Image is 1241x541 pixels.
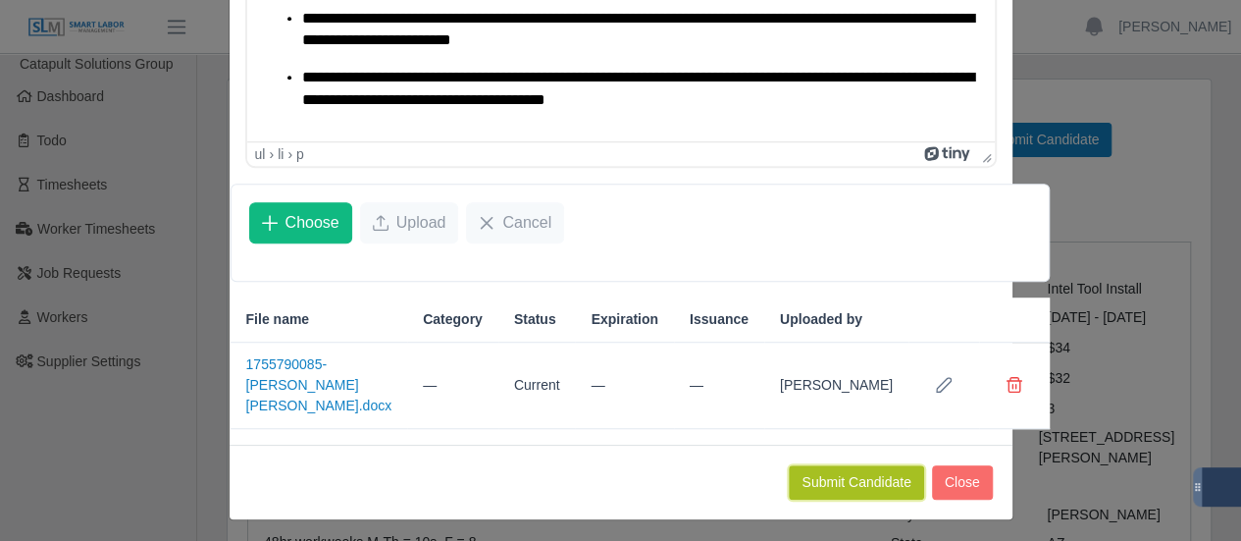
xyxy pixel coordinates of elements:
[249,202,352,243] button: Choose
[789,465,923,500] button: Submit Candidate
[575,343,673,429] td: —
[974,142,995,166] div: Press the Up and Down arrow keys to resize the editor.
[246,356,392,413] a: 1755790085-[PERSON_NAME] [PERSON_NAME].docx
[932,465,993,500] button: Close
[995,365,1034,405] button: Delete file
[498,343,576,429] td: Current
[246,309,310,330] span: File name
[502,211,551,235] span: Cancel
[764,343,908,429] td: [PERSON_NAME]
[360,202,459,243] button: Upload
[924,365,963,405] button: Row Edit
[396,211,446,235] span: Upload
[285,211,339,235] span: Choose
[924,146,973,162] a: Powered by Tiny
[674,343,764,429] td: —
[780,309,862,330] span: Uploaded by
[591,309,657,330] span: Expiration
[423,309,483,330] span: Category
[466,202,564,243] button: Cancel
[407,343,498,429] td: —
[514,309,556,330] span: Status
[690,309,749,330] span: Issuance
